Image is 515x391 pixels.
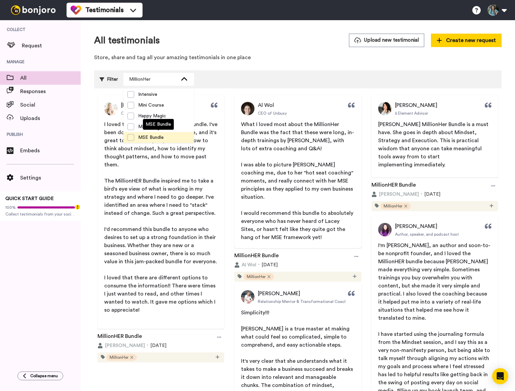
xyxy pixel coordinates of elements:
[30,373,58,379] span: Collapse menu
[104,178,215,216] span: The MillionHER Bundle inspired me to take a bird's eye view of what is working in my strategy and...
[104,102,118,115] img: Profile Picture
[97,342,224,349] div: [DATE]
[129,76,177,83] div: MillionHer
[241,122,354,151] span: What I loved most about the MillionHer Bundle was the fact that these were long, in-depth trainin...
[258,111,287,116] span: CEO of Unbusy
[105,342,145,349] span: [PERSON_NAME]
[241,290,254,304] img: Profile Picture
[378,223,392,236] img: Profile Picture
[94,54,502,62] p: Store, share and tag all your amazing testimonials in one place
[378,243,490,321] span: I'm [PERSON_NAME], an author and soon-to-be nonprofit founder, and I loved the MillionHER bundle ...
[20,87,81,95] span: Responses
[20,101,81,109] span: Social
[85,5,124,15] span: Testimonials
[241,210,355,240] span: I would recommend this bundle to absolutely everyone who has never heard of Lacey Sites, or hasn'...
[134,113,170,119] span: Happy Magic
[134,134,168,141] span: MSE Bundle
[242,262,256,268] span: Al Wol
[75,204,81,210] div: Tooltip anchor
[143,119,174,130] div: MSE Bundle
[384,203,402,209] span: MillionHer
[104,227,217,264] span: I'd recommend this bundle to anyone who desires to set up a strong foundation in their business. ...
[234,262,361,268] div: [DATE]
[349,34,424,47] button: Upload new testimonial
[121,101,163,109] span: [PERSON_NAME]
[20,114,81,122] span: Uploads
[437,36,496,44] span: Create new request
[371,181,416,191] a: MillionHER Bundle
[5,211,75,217] span: Collect testimonials from your socials
[241,102,254,115] img: Profile Picture
[134,91,161,98] span: Intensive
[17,372,63,380] button: Collapse menu
[134,102,168,109] span: Mini Course
[97,332,142,342] a: MillionHER Bundle
[22,42,81,50] span: Request
[5,205,16,210] span: 100%
[395,222,437,230] span: [PERSON_NAME]
[104,122,219,167] span: I loved the mindset portion of the bundle. I've been doing mindset work for a while, and it's gre...
[8,5,58,15] img: bj-logo-header-white.svg
[258,299,383,304] span: Relationship Mentor & Transformational Coach (Company of Moi!)
[378,122,490,167] span: [PERSON_NAME] MillionHer Bundle is a must have. She goes in depth about Mindset, Strategy and Exe...
[5,196,54,201] span: QUICK START GUIDE
[241,326,351,348] span: [PERSON_NAME] is a true master at making what could feel so complicated, simple to comprehend, an...
[104,275,217,313] span: I loved that there are different options to consume the information!! There were times I just wan...
[121,111,130,116] span: CEO
[100,73,118,86] div: Filter
[395,111,428,116] span: 5 Element Advisor
[134,123,164,130] span: MillionHer
[94,35,160,46] h1: All testimonials
[20,147,81,155] span: Embeds
[97,342,145,349] button: [PERSON_NAME]
[71,5,81,15] img: tm-color.svg
[247,274,266,279] span: MillionHer
[258,101,274,109] span: Al Wol
[110,355,128,360] span: MillionHer
[371,191,498,198] div: [DATE]
[395,101,437,109] span: [PERSON_NAME]
[234,251,279,262] a: MillionHER Bundle
[379,191,419,198] span: [PERSON_NAME]
[395,232,459,237] span: Author, speaker, and podcast host
[20,74,81,82] span: All
[371,191,419,198] button: [PERSON_NAME]
[378,102,392,115] img: Profile Picture
[241,310,269,315] span: Simplicity!!!
[492,368,508,384] div: Open Intercom Messenger
[258,289,300,298] span: [PERSON_NAME]
[241,162,355,200] span: I was able to picture [PERSON_NAME] coaching me, due to her "hot seat coaching" moments, and real...
[431,34,502,47] button: Create new request
[234,262,256,268] button: Al Wol
[20,174,81,182] span: Settings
